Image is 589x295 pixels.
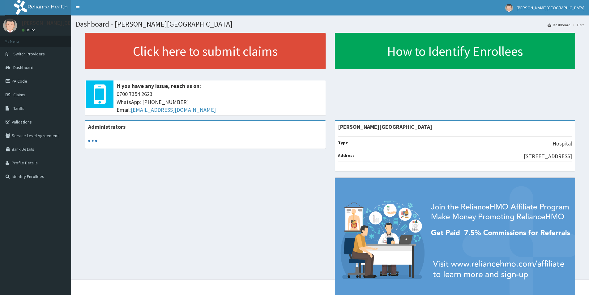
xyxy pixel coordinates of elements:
[524,152,572,160] p: [STREET_ADDRESS]
[338,123,432,130] strong: [PERSON_NAME][GEOGRAPHIC_DATA]
[117,82,201,89] b: If you have any issue, reach us on:
[88,136,97,145] svg: audio-loading
[553,140,572,148] p: Hospital
[571,22,584,28] li: Here
[117,90,322,114] span: 0700 7354 2623 WhatsApp: [PHONE_NUMBER] Email:
[338,153,355,158] b: Address
[13,106,24,111] span: Tariffs
[517,5,584,11] span: [PERSON_NAME][GEOGRAPHIC_DATA]
[338,140,348,145] b: Type
[22,28,36,32] a: Online
[548,22,570,28] a: Dashboard
[88,123,126,130] b: Administrators
[13,65,33,70] span: Dashboard
[13,92,25,98] span: Claims
[505,4,513,12] img: User Image
[131,106,216,113] a: [EMAIL_ADDRESS][DOMAIN_NAME]
[13,51,45,57] span: Switch Providers
[335,33,575,69] a: How to Identify Enrollees
[85,33,326,69] a: Click here to submit claims
[22,20,113,26] p: [PERSON_NAME][GEOGRAPHIC_DATA]
[76,20,584,28] h1: Dashboard - [PERSON_NAME][GEOGRAPHIC_DATA]
[3,19,17,33] img: User Image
